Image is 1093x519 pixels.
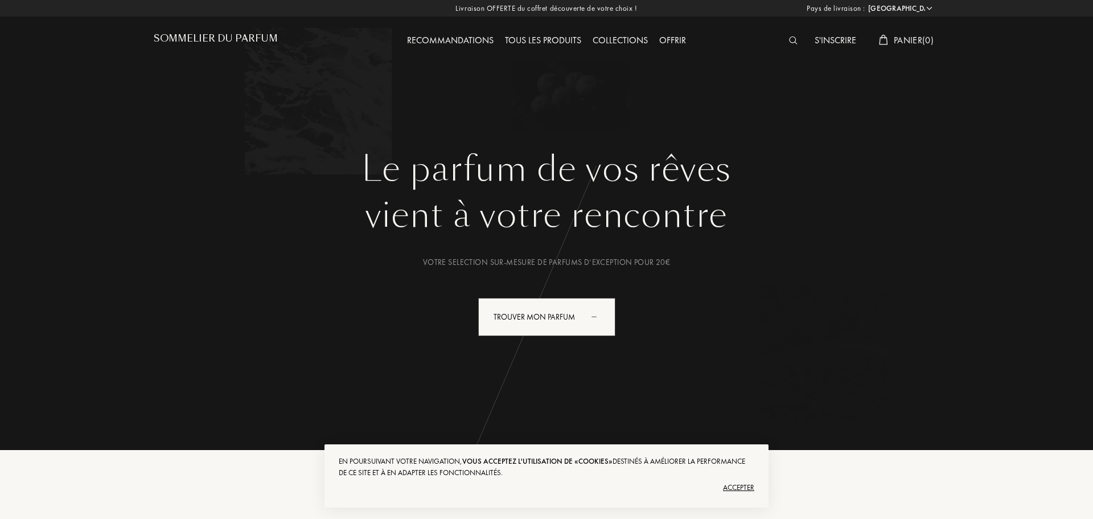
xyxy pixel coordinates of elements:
div: animation [587,305,610,328]
img: search_icn_white.svg [789,36,798,44]
div: Tous les produits [499,34,587,48]
a: Offrir [654,34,692,46]
div: Votre selection sur-mesure de parfums d’exception pour 20€ [162,256,931,268]
div: En poursuivant votre navigation, destinés à améliorer la performance de ce site et à en adapter l... [339,456,754,479]
div: Trouver mon parfum [478,298,615,336]
div: Recommandations [401,34,499,48]
span: Pays de livraison : [807,3,865,14]
a: Tous les produits [499,34,587,46]
img: cart_white.svg [879,35,888,45]
h1: Le parfum de vos rêves [162,149,931,190]
span: Panier ( 0 ) [894,34,934,46]
span: vous acceptez l'utilisation de «cookies» [462,456,613,466]
a: Recommandations [401,34,499,46]
div: Accepter [339,479,754,497]
a: Sommelier du Parfum [154,33,278,48]
a: Trouver mon parfumanimation [470,298,624,336]
div: vient à votre rencontre [162,190,931,241]
a: Collections [587,34,654,46]
div: Collections [587,34,654,48]
div: Offrir [654,34,692,48]
a: S'inscrire [809,34,862,46]
h1: Sommelier du Parfum [154,33,278,44]
div: S'inscrire [809,34,862,48]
